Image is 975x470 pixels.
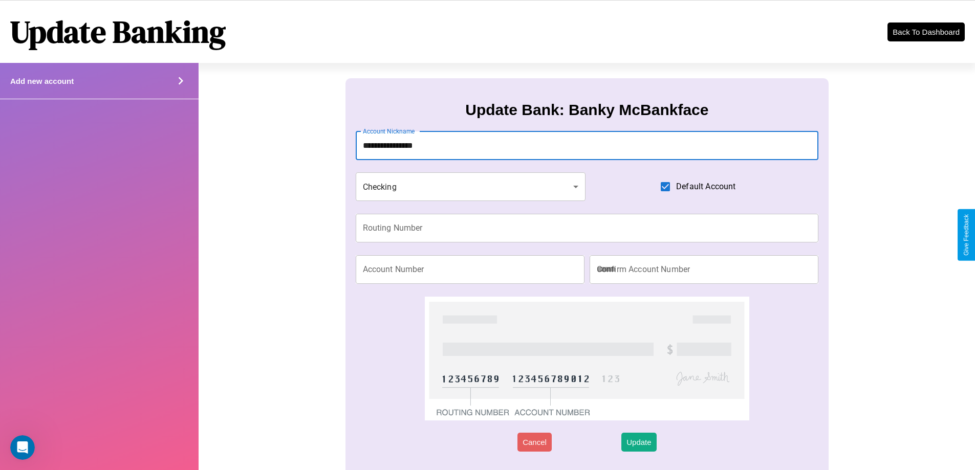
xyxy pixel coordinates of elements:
label: Account Nickname [363,127,415,136]
img: check [425,297,749,420]
button: Cancel [517,433,552,452]
button: Back To Dashboard [887,23,965,41]
span: Default Account [676,181,735,193]
h4: Add new account [10,77,74,85]
button: Update [621,433,656,452]
iframe: Intercom live chat [10,435,35,460]
h3: Update Bank: Banky McBankface [465,101,708,119]
div: Checking [356,172,586,201]
div: Give Feedback [963,214,970,256]
h1: Update Banking [10,11,226,53]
